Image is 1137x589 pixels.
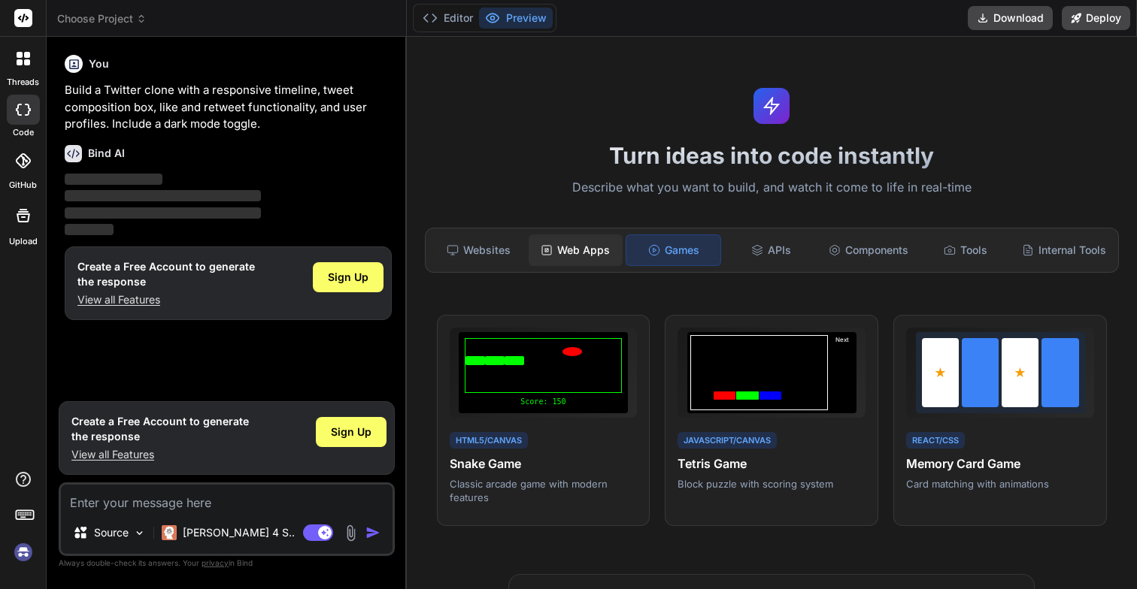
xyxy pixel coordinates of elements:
[342,524,359,542] img: attachment
[465,396,622,407] div: Score: 150
[678,477,866,491] p: Block puzzle with scoring system
[365,525,381,540] img: icon
[626,234,721,266] div: Games
[1062,6,1130,30] button: Deploy
[9,179,37,192] label: GitHub
[77,259,255,289] h1: Create a Free Account to generate the response
[479,8,553,29] button: Preview
[9,235,38,248] label: Upload
[183,525,295,540] p: [PERSON_NAME] 4 S..
[968,6,1053,30] button: Download
[417,8,479,29] button: Editor
[71,414,249,444] h1: Create a Free Account to generate the response
[416,178,1129,198] p: Describe what you want to build, and watch it come to life in real-time
[65,82,392,133] p: Build a Twitter clone with a responsive timeline, tweet composition box, like and retweet functio...
[133,527,146,539] img: Pick Models
[831,335,854,410] div: Next
[1016,234,1112,266] div: Internal Tools
[65,174,162,185] span: ‌
[529,234,623,266] div: Web Apps
[65,207,261,219] span: ‌
[822,234,916,266] div: Components
[678,432,777,449] div: JavaScript/Canvas
[65,224,114,235] span: ‌
[13,126,34,139] label: code
[906,477,1094,491] p: Card matching with animations
[416,142,1129,169] h1: Turn ideas into code instantly
[450,477,638,504] p: Classic arcade game with modern features
[89,56,109,71] h6: You
[7,76,39,89] label: threads
[331,424,371,439] span: Sign Up
[328,270,368,285] span: Sign Up
[906,455,1094,473] h4: Memory Card Game
[59,556,395,570] p: Always double-check its answers. Your in Bind
[450,455,638,473] h4: Snake Game
[65,190,261,201] span: ‌
[202,558,229,567] span: privacy
[919,234,1013,266] div: Tools
[450,432,528,449] div: HTML5/Canvas
[94,525,129,540] p: Source
[88,146,125,161] h6: Bind AI
[77,292,255,307] p: View all Features
[57,11,147,26] span: Choose Project
[432,234,526,266] div: Websites
[724,234,818,266] div: APIs
[906,432,965,449] div: React/CSS
[71,447,249,462] p: View all Features
[11,539,36,565] img: signin
[162,525,177,540] img: Claude 4 Sonnet
[678,455,866,473] h4: Tetris Game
